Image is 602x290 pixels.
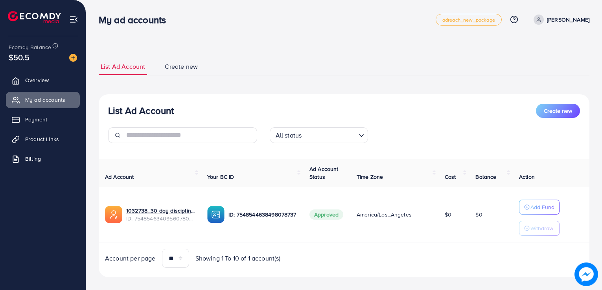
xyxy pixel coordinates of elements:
[519,173,535,181] span: Action
[357,211,412,218] span: America/Los_Angeles
[519,200,560,215] button: Add Fund
[309,209,343,220] span: Approved
[445,173,456,181] span: Cost
[6,151,80,167] a: Billing
[126,207,195,215] a: 1032738_30 day discipline_1757533139716
[357,173,383,181] span: Time Zone
[442,17,495,22] span: adreach_new_package
[99,14,172,26] h3: My ad accounts
[228,210,297,219] p: ID: 7548544638498078737
[8,11,61,23] img: logo
[69,54,77,62] img: image
[69,15,78,24] img: menu
[304,128,355,141] input: Search for option
[544,107,572,115] span: Create new
[574,262,598,286] img: image
[207,173,234,181] span: Your BC ID
[270,127,368,143] div: Search for option
[25,96,65,104] span: My ad accounts
[25,135,59,143] span: Product Links
[6,92,80,108] a: My ad accounts
[9,51,29,63] span: $50.5
[445,211,451,218] span: $0
[6,131,80,147] a: Product Links
[105,173,134,181] span: Ad Account
[195,254,281,263] span: Showing 1 To 10 of 1 account(s)
[165,62,198,71] span: Create new
[9,43,51,51] span: Ecomdy Balance
[105,254,156,263] span: Account per page
[475,173,496,181] span: Balance
[436,14,502,26] a: adreach_new_package
[530,224,553,233] p: Withdraw
[25,116,47,123] span: Payment
[101,62,145,71] span: List Ad Account
[475,211,482,218] span: $0
[6,112,80,127] a: Payment
[530,202,554,212] p: Add Fund
[6,72,80,88] a: Overview
[105,206,122,223] img: ic-ads-acc.e4c84228.svg
[25,76,49,84] span: Overview
[25,155,41,163] span: Billing
[274,130,304,141] span: All status
[207,206,225,223] img: ic-ba-acc.ded83a64.svg
[547,15,589,24] p: [PERSON_NAME]
[309,165,339,181] span: Ad Account Status
[530,15,589,25] a: [PERSON_NAME]
[536,104,580,118] button: Create new
[519,221,560,236] button: Withdraw
[126,207,195,223] div: <span class='underline'>1032738_30 day discipline_1757533139716</span></br>7548546340956078098
[108,105,174,116] h3: List Ad Account
[126,215,195,222] span: ID: 7548546340956078098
